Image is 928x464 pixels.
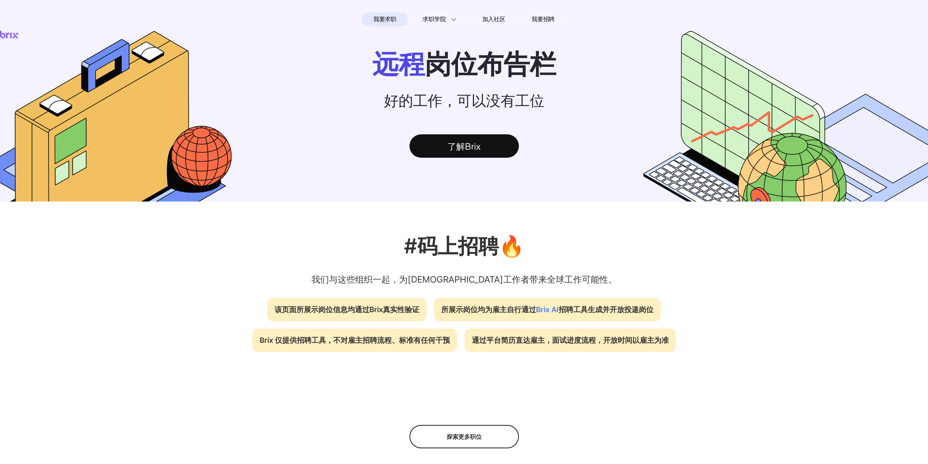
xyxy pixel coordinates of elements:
div: 通过平台简历直达雇主，面试进度流程，开放时间以雇主为准 [465,329,676,352]
div: 探索更多职位 [409,425,519,448]
span: 我要招聘 [532,15,555,24]
div: 该页面所展示岗位信息均通过Brix真实性验证 [267,298,427,321]
span: 远程 [372,48,425,80]
div: 所展示岗位均为雇主自行通过 招聘工具生成并开放投递岗位 [434,298,661,321]
div: Brix 仅提供招聘工具，不对雇主招聘流程、标准有任何干预 [252,329,457,352]
span: 加入社区 [482,14,505,25]
span: Brix AI [536,305,559,314]
div: 了解Brix [409,134,519,158]
span: 我要求职 [373,14,396,25]
span: 求职学院 [423,15,446,24]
